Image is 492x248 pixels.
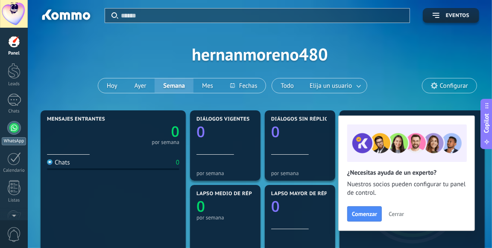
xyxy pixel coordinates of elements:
[446,13,469,19] span: Eventos
[347,169,466,177] h2: ¿Necesitas ayuda de un experto?
[155,78,193,93] button: Semana
[196,116,250,122] span: Diálogos vigentes
[271,170,329,176] div: por semana
[196,170,254,176] div: por semana
[196,191,264,197] span: Lapso medio de réplica
[193,78,222,93] button: Mes
[176,159,179,167] div: 0
[302,78,367,93] button: Elija un usuario
[196,122,205,142] text: 0
[222,78,266,93] button: Fechas
[272,78,302,93] button: Todo
[347,206,382,222] button: Comenzar
[171,121,179,141] text: 0
[47,159,53,165] img: Chats
[347,180,466,197] span: Nuestros socios pueden configurar tu panel de control.
[2,109,26,114] div: Chats
[152,140,179,144] div: por semana
[440,82,468,89] span: Configurar
[271,196,280,216] text: 0
[196,214,254,221] div: por semana
[47,159,70,167] div: Chats
[47,116,105,122] span: Mensajes entrantes
[2,137,26,145] div: WhatsApp
[389,211,404,217] span: Cerrar
[2,168,26,173] div: Calendario
[271,122,280,142] text: 0
[2,198,26,203] div: Listas
[2,51,26,56] div: Panel
[98,78,126,93] button: Hoy
[483,114,491,133] span: Copilot
[385,208,408,220] button: Cerrar
[352,211,377,217] span: Comenzar
[113,121,179,141] a: 0
[196,196,205,216] text: 0
[271,191,339,197] span: Lapso mayor de réplica
[126,78,155,93] button: Ayer
[308,80,354,92] span: Elija un usuario
[2,81,26,87] div: Leads
[423,8,479,23] button: Eventos
[271,116,331,122] span: Diálogos sin réplica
